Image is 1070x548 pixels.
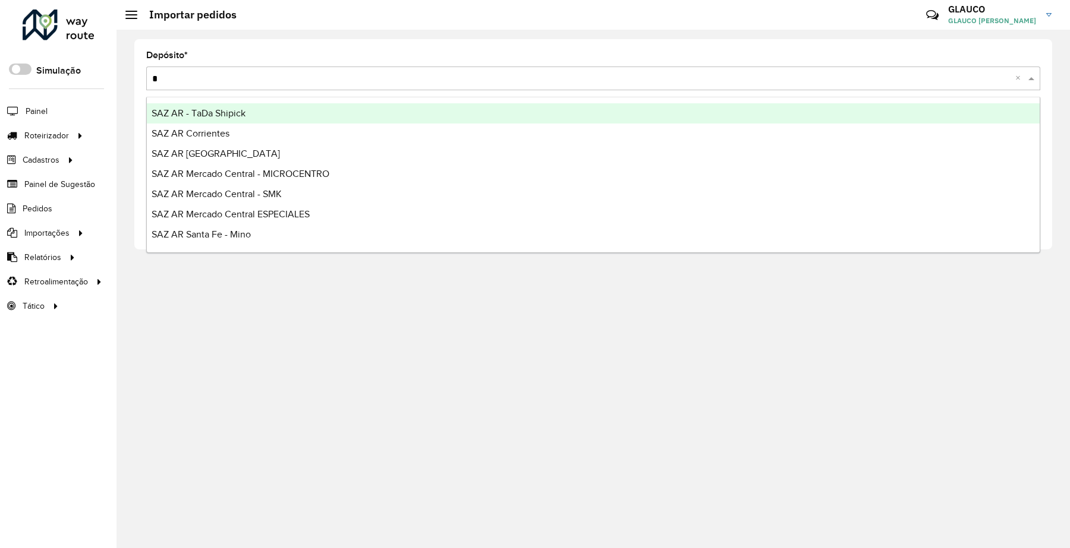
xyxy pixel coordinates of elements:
label: Depósito [146,48,188,62]
span: SAZ AR Mercado Central - MICROCENTRO [152,169,329,179]
span: GLAUCO [PERSON_NAME] [948,15,1037,26]
ng-dropdown-panel: Options list [146,97,1040,253]
span: SAZ AR Corrientes [152,128,229,138]
a: Contato Rápido [920,2,945,28]
span: Tático [23,300,45,312]
span: Painel de Sugestão [24,178,95,191]
span: Painel [26,105,48,118]
h3: GLAUCO [948,4,1037,15]
span: SAZ AR Santa Fe - Mino [152,229,251,239]
span: SAZ AR Mercado Central - SMK [152,189,282,199]
span: Pedidos [23,202,52,215]
span: Importações [24,227,70,239]
span: SAZ AR - TaDa Shipick [152,108,246,118]
h2: Importar pedidos [137,8,237,21]
span: Cadastros [23,154,59,166]
span: SAZ AR [GEOGRAPHIC_DATA] [152,148,280,159]
span: Retroalimentação [24,275,88,288]
span: Roteirizador [24,129,69,142]
span: SAZ AR Mercado Central ESPECIALES [152,209,310,219]
label: Simulação [36,64,81,78]
span: Clear all [1015,71,1025,85]
span: Relatórios [24,251,61,264]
